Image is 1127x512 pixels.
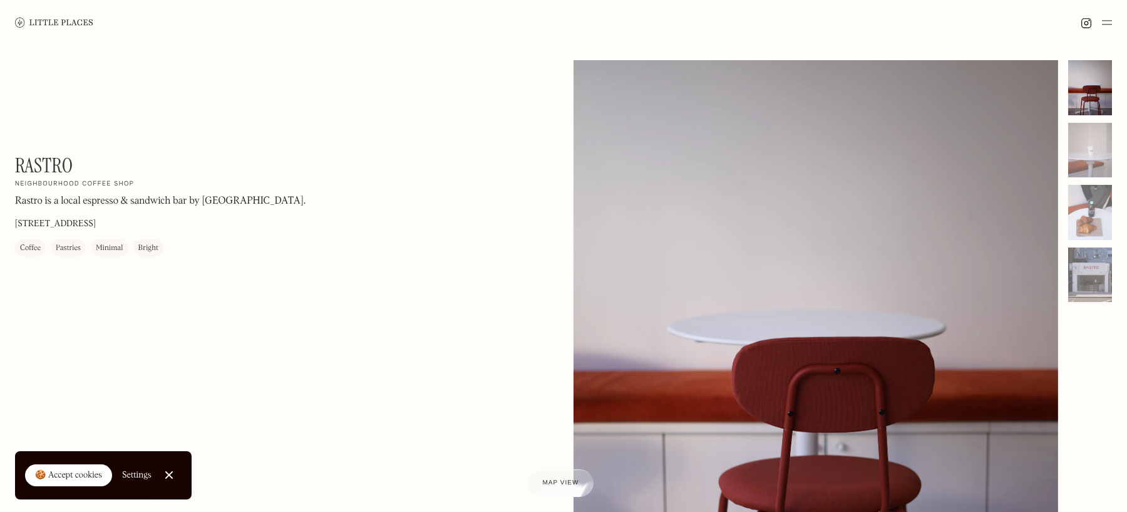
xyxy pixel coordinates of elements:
[138,243,158,255] div: Bright
[15,194,306,209] p: Rastro is a local espresso & sandwich bar by [GEOGRAPHIC_DATA].
[25,464,112,487] a: 🍪 Accept cookies
[15,180,134,189] h2: Neighbourhood coffee shop
[96,243,123,255] div: Minimal
[528,469,594,497] a: Map view
[122,471,152,479] div: Settings
[543,479,579,486] span: Map view
[122,461,152,489] a: Settings
[15,218,96,231] p: [STREET_ADDRESS]
[15,154,73,177] h1: Rastro
[20,243,41,255] div: Coffee
[35,469,102,482] div: 🍪 Accept cookies
[56,243,81,255] div: Pastries
[157,462,182,488] a: Close Cookie Popup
